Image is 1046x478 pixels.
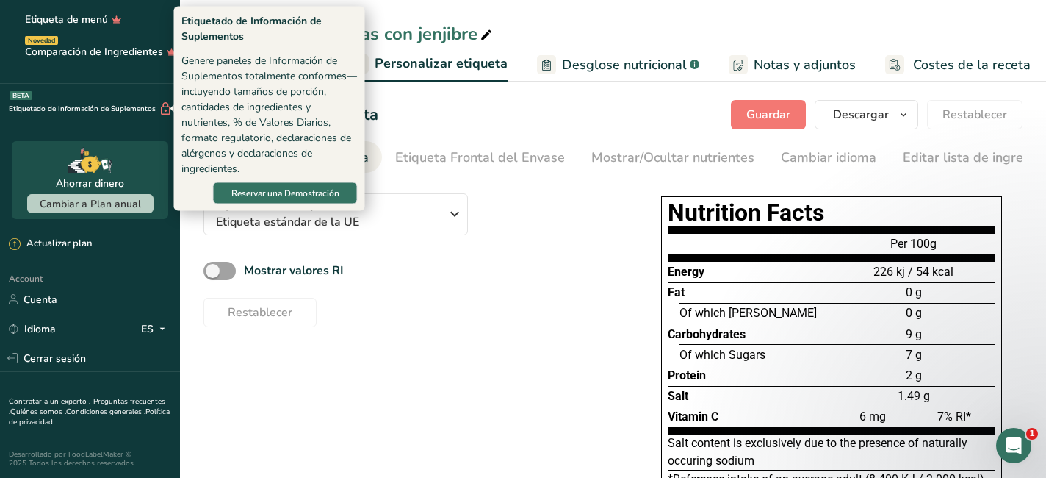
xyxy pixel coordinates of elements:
[10,407,66,417] a: Quiénes somos .
[832,344,995,365] div: 7 g
[679,306,817,320] span: Of which [PERSON_NAME]
[833,106,889,124] span: Descargar
[668,327,746,341] span: Carbohydrates
[253,24,279,50] div: Close
[213,24,242,53] img: Profile image for Rana
[395,148,565,168] div: Etiqueta Frontal del Envase
[537,49,699,82] a: Desglose nutricional
[731,100,806,129] button: Guardar
[213,182,358,204] button: Reservar una Demostración
[668,410,718,424] span: Vitamin C
[10,91,32,100] div: BETA
[30,260,119,275] span: Search for help
[181,53,358,176] div: Genere paneles de Información de Suplementos totalmente conformes—incluyendo tamaños de porción, ...
[832,263,995,281] div: 226 kj / 54 kcal
[228,304,292,321] span: Restablecer
[185,24,214,53] img: Profile image for Rachelle
[29,154,264,179] p: How can we help?
[375,54,508,74] span: Personalizar etiqueta
[9,396,165,417] a: Preguntas frecuentes .
[832,407,914,427] div: 6 mg
[927,100,1022,129] button: Restablecer
[729,49,856,82] a: Notas y adjuntos
[679,348,765,362] span: Of which Sugars
[56,176,124,191] div: Ahorrar dinero
[29,33,128,46] img: logo
[832,282,995,303] div: 0 g
[9,316,56,342] a: Idioma
[668,285,685,299] span: Fat
[181,13,358,44] div: Etiquetado de Información de Suplementos
[562,55,687,75] span: Desglose nutricional
[216,213,440,231] span: Etiqueta estándar de la UE
[9,407,170,427] a: Política de privacidad
[668,435,995,471] div: Salt content is exclusively due to the presence of naturally occuring sodium
[754,55,856,75] span: Notas y adjuntos
[21,288,273,315] div: Hire an Expert Services
[832,324,995,344] div: 9 g
[40,197,141,211] span: Cambiar a Plan anual
[781,148,876,168] div: Cambiar idioma
[9,396,90,407] a: Contratar a un experto .
[85,379,136,390] span: Messages
[815,100,918,129] button: Descargar
[9,237,92,252] div: Actualizar plan
[141,320,171,338] div: ES
[832,386,995,407] div: 1.49 g
[244,263,344,279] b: Mostrar valores RI
[1026,428,1038,440] span: 1
[9,450,171,468] div: Desarrollado por FoodLabelMaker © 2025 Todos los derechos reservados
[20,379,53,390] span: Home
[591,148,754,168] div: Mostrar/Ocultar nutrientes
[231,187,339,200] span: Reservar una Demostración
[73,343,147,402] button: Messages
[25,36,58,45] div: Novedad
[29,104,264,154] p: Hi [PERSON_NAME] 👋
[668,203,995,223] h1: Nutrition Facts
[832,365,995,385] div: 2 g
[832,303,995,324] div: 0 g
[27,194,154,213] button: Cambiar a Plan anual
[15,198,279,238] div: Send us a message
[942,106,1007,124] span: Restablecer
[157,24,187,53] img: Profile image for Aya
[668,389,688,403] span: Salt
[913,55,1031,75] span: Costes de la receta
[668,265,704,279] span: Energy
[243,379,271,390] span: News
[203,298,317,327] button: Restablecer
[66,407,145,417] a: Condiciones generales .
[21,315,273,357] div: How to Print Your Labels & Choose the Right Printer
[147,343,220,402] button: Help
[30,293,246,309] div: Hire an Expert Services
[220,343,294,402] button: News
[21,252,273,282] button: Search for help
[30,210,245,226] div: Send us a message
[885,49,1031,82] a: Costes de la receta
[832,233,995,261] div: Per 100g
[172,379,195,390] span: Help
[937,410,971,424] span: 7% RI*
[668,368,706,382] span: Protein
[746,106,790,124] span: Guardar
[30,321,246,352] div: How to Print Your Labels & Choose the Right Printer
[996,428,1031,463] iframe: Intercom live chat
[350,47,508,82] a: Personalizar etiqueta
[203,193,468,235] button: Elija su estilo de etiqueta Etiqueta estándar de la UE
